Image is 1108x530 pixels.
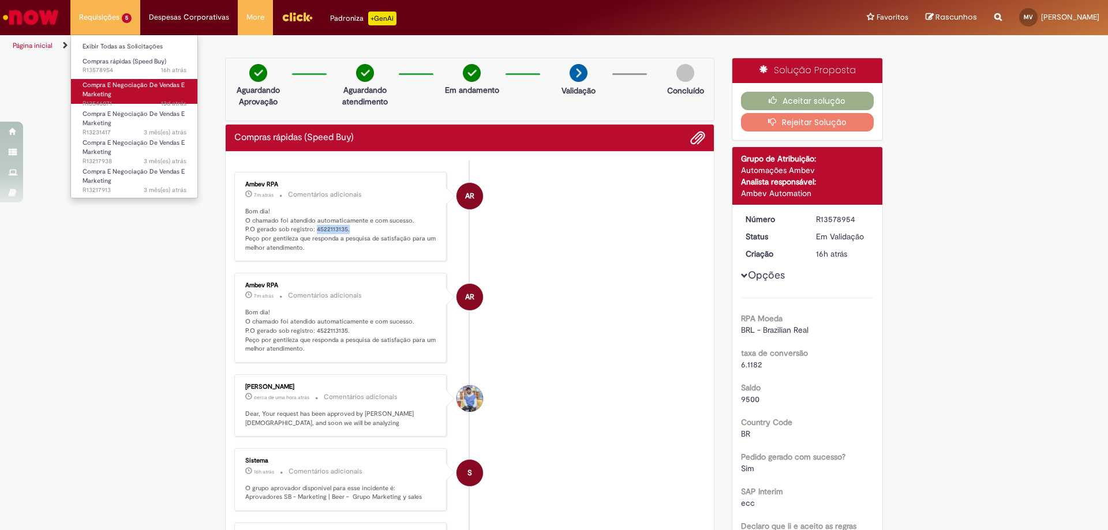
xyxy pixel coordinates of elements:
[816,231,870,242] div: Em Validação
[741,325,808,335] span: BRL - Brazilian Real
[254,292,274,299] span: 7m atrás
[463,64,481,82] img: check-circle-green.png
[926,12,977,23] a: Rascunhos
[71,40,198,53] a: Exibir Todas as Solicitações
[254,468,274,475] time: 29/09/2025 19:06:44
[83,157,186,166] span: R13217938
[741,187,874,199] div: Ambev Automation
[79,12,119,23] span: Requisições
[741,394,759,404] span: 9500
[234,133,354,143] h2: Compras rápidas (Speed Buy) Histórico de tíquete
[254,394,309,401] time: 30/09/2025 10:06:15
[741,113,874,131] button: Rejeitar Solução
[288,291,362,300] small: Comentários adicionais
[456,385,483,412] div: Miguel Alves De Jesus
[1041,12,1099,22] span: [PERSON_NAME]
[816,213,870,225] div: R13578954
[562,85,596,96] p: Validação
[245,457,437,464] div: Sistema
[741,176,874,187] div: Analista responsável:
[467,459,472,487] span: S
[732,58,883,83] div: Solução Proposta
[245,484,437,502] p: O grupo aprovador disponível para esse incidente é: Aprovadores SB - Marketing | Beer - Grupo Mar...
[368,12,396,25] p: +GenAi
[356,64,374,82] img: check-circle-green.png
[71,166,198,190] a: Aberto R13217913 : Compra E Negociação De Vendas E Marketing
[741,486,783,497] b: SAP Interim
[71,55,198,77] a: Aberto R13578954 : Compras rápidas (Speed Buy)
[83,99,186,108] span: R13546071
[935,12,977,22] span: Rascunhos
[245,308,437,354] p: Bom dia! O chamado foi atendido automaticamente e com sucesso. P.O gerado sob registro: 452211313...
[71,108,198,133] a: Aberto R13231417 : Compra E Negociação De Vendas E Marketing
[161,99,186,108] time: 18/09/2025 09:43:56
[254,191,274,198] span: 7m atrás
[741,92,874,110] button: Aceitar solução
[83,110,185,127] span: Compra E Negociação De Vendas E Marketing
[741,452,845,462] b: Pedido gerado com sucesso?
[144,157,186,166] span: 3 mês(es) atrás
[122,13,132,23] span: 5
[144,128,186,137] span: 3 mês(es) atrás
[161,66,186,74] time: 29/09/2025 19:06:32
[144,128,186,137] time: 01/07/2025 14:11:00
[741,463,754,473] span: Sim
[246,12,264,23] span: More
[816,249,847,259] time: 29/09/2025 19:06:30
[13,41,53,50] a: Página inicial
[741,359,762,370] span: 6.1182
[282,8,313,25] img: click_logo_yellow_360x200.png
[816,248,870,260] div: 29/09/2025 19:06:30
[816,249,847,259] span: 16h atrás
[737,248,808,260] dt: Criação
[149,12,229,23] span: Despesas Corporativas
[83,57,166,66] span: Compras rápidas (Speed Buy)
[456,183,483,209] div: Ambev RPA
[83,138,185,156] span: Compra E Negociação De Vendas E Marketing
[71,137,198,161] a: Aberto R13217938 : Compra E Negociação De Vendas E Marketing
[83,167,185,185] span: Compra E Negociação De Vendas E Marketing
[254,468,274,475] span: 16h atrás
[144,186,186,194] time: 26/06/2025 14:42:10
[737,213,808,225] dt: Número
[288,190,362,200] small: Comentários adicionais
[230,84,286,107] p: Aguardando Aprovação
[741,498,755,508] span: ecc
[1,6,61,29] img: ServiceNow
[161,66,186,74] span: 16h atrás
[337,84,393,107] p: Aguardando atendimento
[71,79,198,104] a: Aberto R13546071 : Compra E Negociação De Vendas E Marketing
[456,460,483,486] div: System
[245,181,437,188] div: Ambev RPA
[445,84,499,96] p: Em andamento
[83,81,185,99] span: Compra E Negociação De Vendas E Marketing
[245,409,437,427] p: Dear, Your request has been approved by [PERSON_NAME][DEMOGRAPHIC_DATA], and soon we will be anal...
[289,467,362,476] small: Comentários adicionais
[83,66,186,75] span: R13578954
[741,164,874,176] div: Automações Ambev
[456,284,483,310] div: Ambev RPA
[676,64,694,82] img: img-circle-grey.png
[667,85,704,96] p: Concluído
[144,186,186,194] span: 3 mês(es) atrás
[245,282,437,289] div: Ambev RPA
[741,382,761,393] b: Saldo
[741,348,808,358] b: taxa de conversão
[741,153,874,164] div: Grupo de Atribuição:
[70,35,198,198] ul: Requisições
[1024,13,1033,21] span: MV
[83,186,186,195] span: R13217913
[83,128,186,137] span: R13231417
[465,182,474,210] span: AR
[570,64,587,82] img: arrow-next.png
[254,191,274,198] time: 30/09/2025 10:58:29
[741,428,750,439] span: BR
[737,231,808,242] dt: Status
[741,313,783,324] b: RPA Moeda
[245,384,437,390] div: [PERSON_NAME]
[877,12,908,23] span: Favoritos
[741,417,792,427] b: Country Code
[465,283,474,311] span: AR
[245,207,437,253] p: Bom dia! O chamado foi atendido automaticamente e com sucesso. P.O gerado sob registro: 452211313...
[690,130,705,145] button: Adicionar anexos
